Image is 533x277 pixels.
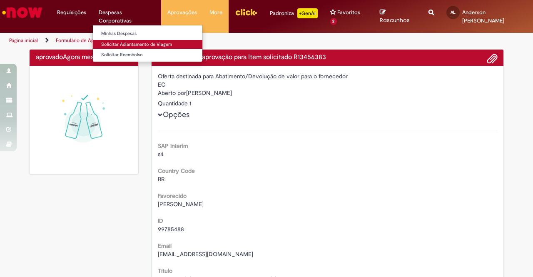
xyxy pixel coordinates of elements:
[1,4,44,21] img: ServiceNow
[93,29,202,38] a: Minhas Despesas
[158,142,188,150] b: SAP Interim
[93,40,202,49] a: Solicitar Adiantamento de Viagem
[158,89,498,99] div: [PERSON_NAME]
[167,8,197,17] span: Aprovações
[36,54,132,61] h4: aprovado
[158,192,187,200] b: Favorecido
[270,8,318,18] div: Padroniza
[330,18,337,25] span: 2
[6,33,349,48] ul: Trilhas de página
[92,25,203,62] ul: Despesas Corporativas
[56,37,112,44] a: Formulário de Aprovação
[158,54,498,61] h4: Solicitação de aprovação para Item solicitado R13456383
[380,16,410,24] span: Rascunhos
[63,53,103,61] time: 29/08/2025 16:21:50
[158,242,172,250] b: Email
[297,8,318,18] p: +GenAi
[451,10,456,15] span: AL
[158,80,498,89] div: EC
[158,200,204,208] span: [PERSON_NAME]
[9,37,38,44] a: Página inicial
[36,72,132,168] img: sucesso_1.gif
[158,250,253,258] span: [EMAIL_ADDRESS][DOMAIN_NAME]
[209,8,222,17] span: More
[158,89,186,97] label: Aberto por
[63,53,103,61] span: Agora mesmo
[158,225,184,233] span: 99785488
[158,72,498,80] div: Oferta destinada para Abatimento/Devolução de valor para o fornecedor.
[337,8,360,17] span: Favoritos
[93,50,202,60] a: Solicitar Reembolso
[57,8,86,17] span: Requisições
[380,9,416,24] a: Rascunhos
[158,150,164,158] span: s4
[462,9,504,24] span: Anderson [PERSON_NAME]
[158,175,164,183] span: BR
[235,6,257,18] img: click_logo_yellow_360x200.png
[158,167,195,175] b: Country Code
[158,99,498,107] div: Quantidade 1
[99,8,155,25] span: Despesas Corporativas
[158,217,163,225] b: ID
[158,267,172,275] b: Título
